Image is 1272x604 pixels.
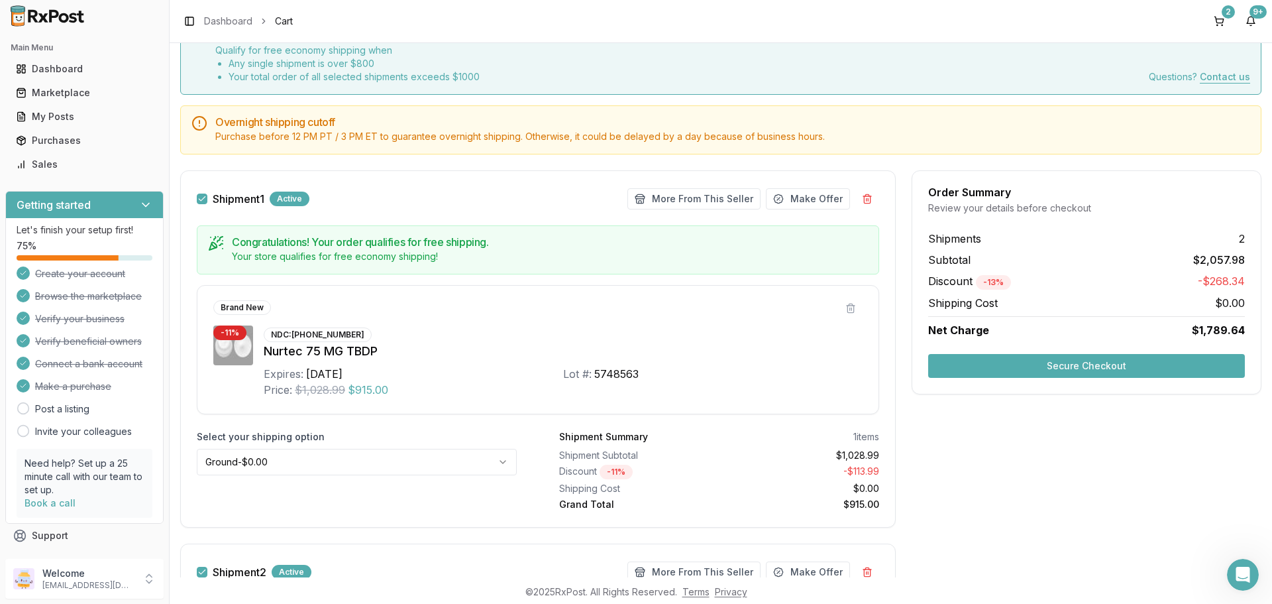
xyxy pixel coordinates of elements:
a: Dashboard [11,57,158,81]
img: RxPost Logo [5,5,90,27]
span: $915.00 [348,382,388,398]
button: 2 [1208,11,1230,32]
a: Privacy [715,586,747,597]
li: Your total order of all selected shipments exceeds $ 1000 [229,70,480,84]
span: Shipment 2 [213,567,266,577]
p: Welcome [42,567,134,580]
a: Terms [682,586,710,597]
div: $1,028.99 [725,449,880,462]
a: Purchases [11,129,158,152]
div: Order Summary [928,187,1245,198]
button: Support [5,524,164,548]
button: Marketplace [5,82,164,103]
p: [EMAIL_ADDRESS][DOMAIN_NAME] [42,580,134,591]
button: More From This Seller [627,188,761,210]
div: 9+ [1249,5,1267,19]
button: Sales [5,154,164,175]
label: Select your shipping option [197,430,517,444]
a: Marketplace [11,81,158,105]
div: Expires: [264,366,303,382]
div: My Posts [16,110,153,123]
h5: Congratulations! Your order qualifies for free shipping. [232,237,868,247]
img: Nurtec 75 MG TBDP [213,326,253,365]
span: -$268.34 [1198,273,1245,290]
div: Purchases [16,134,153,147]
div: Price: [264,382,292,398]
button: Purchases [5,130,164,151]
div: Nurtec 75 MG TBDP [264,342,863,361]
span: Subtotal [928,252,971,268]
div: 5748563 [594,366,639,382]
a: Book a call [25,497,76,509]
a: Dashboard [204,15,252,28]
div: Shipment Subtotal [559,449,714,462]
div: Questions? [1149,70,1250,84]
span: Discount [928,274,1011,288]
span: Connect a bank account [35,357,142,371]
p: Let's finish your setup first! [17,223,152,237]
span: Feedback [32,553,77,566]
div: Grand Total [559,498,714,511]
div: Dashboard [16,62,153,76]
span: $2,057.98 [1193,252,1245,268]
span: Verify beneficial owners [35,335,142,348]
span: Browse the marketplace [35,290,142,303]
span: $0.00 [1215,295,1245,311]
div: Active [272,565,311,579]
span: 75 % [17,239,36,253]
span: Cart [275,15,293,28]
div: Your store qualifies for free economy shipping! [232,250,868,263]
span: Net Charge [928,324,989,337]
div: $915.00 [725,498,880,511]
h5: Overnight shipping cutoff [215,117,1250,127]
div: $0.00 [725,482,880,495]
button: Make Offer [766,188,850,210]
span: Shipments [928,231,981,247]
span: $1,028.99 [295,382,345,398]
div: - 11 % [213,326,246,340]
div: Review your details before checkout [928,202,1245,215]
a: Sales [11,152,158,176]
p: Need help? Set up a 25 minute call with our team to set up. [25,457,144,497]
a: My Posts [11,105,158,129]
span: Verify your business [35,312,125,326]
span: Shipping Cost [928,295,998,311]
span: Make a purchase [35,380,111,393]
div: - 13 % [976,275,1011,290]
h2: Main Menu [11,42,158,53]
div: Shipping Cost [559,482,714,495]
div: Shipment Summary [559,430,648,444]
button: Secure Checkout [928,354,1245,378]
button: More From This Seller [627,562,761,583]
nav: breadcrumb [204,15,293,28]
span: Shipment 1 [213,194,264,204]
div: NDC: [PHONE_NUMBER] [264,328,372,342]
div: Active [270,192,309,206]
div: Qualify for free economy shipping when [215,44,480,84]
div: Sales [16,158,153,171]
span: 2 [1239,231,1245,247]
span: Create your account [35,267,125,280]
button: Feedback [5,548,164,572]
a: Post a listing [35,402,89,416]
div: Brand New [213,300,271,315]
div: - 11 % [600,465,633,479]
li: Any single shipment is over $ 800 [229,57,480,70]
a: Invite your colleagues [35,425,132,438]
div: Discount [559,465,714,479]
div: [DATE] [306,366,343,382]
button: 9+ [1240,11,1261,32]
div: - $113.99 [725,465,880,479]
img: User avatar [13,568,34,589]
div: 1 items [853,430,879,444]
iframe: Intercom live chat [1227,559,1259,591]
button: My Posts [5,106,164,127]
span: $1,789.64 [1192,322,1245,338]
button: Dashboard [5,58,164,80]
div: Purchase before 12 PM PT / 3 PM ET to guarantee overnight shipping. Otherwise, it could be delaye... [215,130,1250,143]
div: Marketplace [16,86,153,99]
div: Lot #: [563,366,592,382]
div: 2 [1222,5,1235,19]
h3: Getting started [17,197,91,213]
